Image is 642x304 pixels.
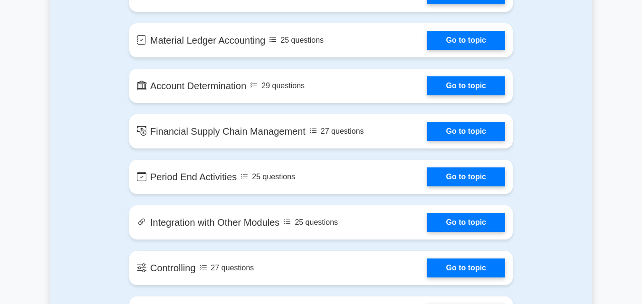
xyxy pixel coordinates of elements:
a: Go to topic [427,31,505,50]
a: Go to topic [427,122,505,141]
a: Go to topic [427,76,505,95]
a: Go to topic [427,167,505,186]
a: Go to topic [427,258,505,277]
a: Go to topic [427,213,505,232]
